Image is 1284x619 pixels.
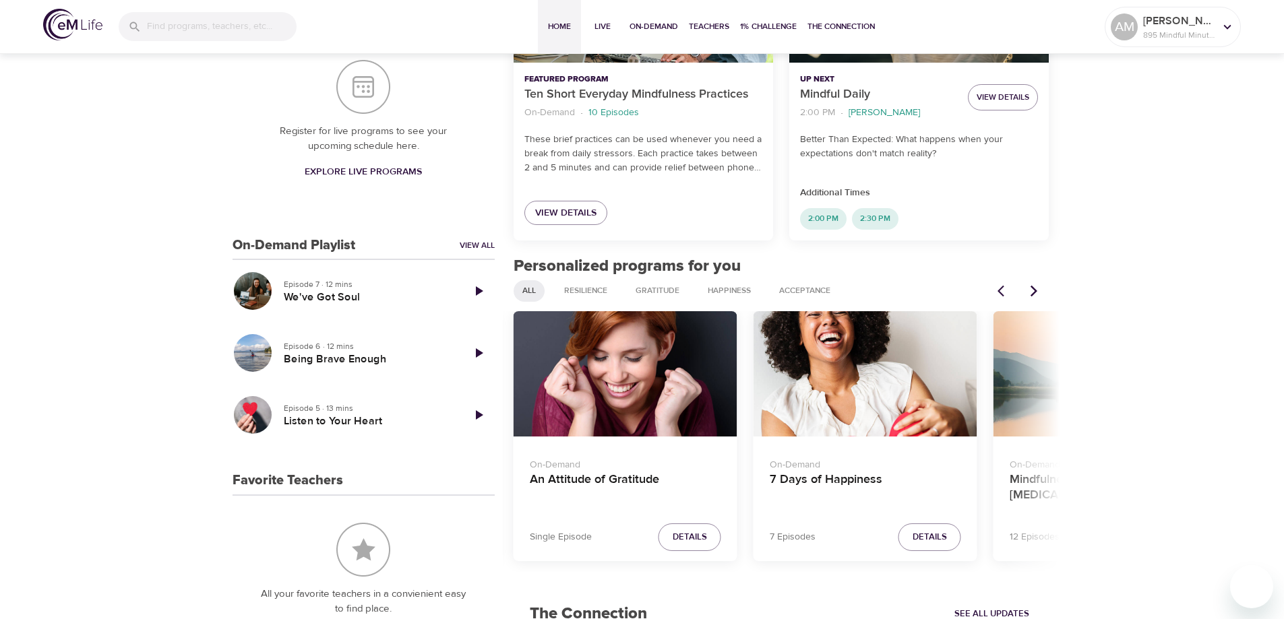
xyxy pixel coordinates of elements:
[43,9,102,40] img: logo
[284,340,452,352] p: Episode 6 · 12 mins
[1010,453,1201,472] p: On-Demand
[800,104,957,122] nav: breadcrumb
[699,280,760,302] div: Happiness
[524,201,607,226] a: View Details
[336,60,390,114] img: Your Live Schedule
[462,275,495,307] a: Play Episode
[770,280,839,302] div: Acceptance
[771,285,838,296] span: Acceptance
[800,86,957,104] p: Mindful Daily
[989,276,1019,306] button: Previous items
[852,208,898,230] div: 2:30 PM
[299,160,427,185] a: Explore Live Programs
[524,106,575,120] p: On-Demand
[284,414,452,428] h5: Listen to Your Heart
[514,257,1049,276] h2: Personalized programs for you
[977,90,1029,104] span: View Details
[800,213,847,224] span: 2:00 PM
[535,205,597,222] span: View Details
[1111,13,1138,40] div: AM
[556,285,615,296] span: Resilience
[233,333,273,373] button: Being Brave Enough
[849,106,920,120] p: [PERSON_NAME]
[543,20,576,34] span: Home
[586,20,619,34] span: Live
[524,133,762,175] p: These brief practices can be used whenever you need a break from daily stressors. Each practice t...
[514,311,737,437] button: An Attitude of Gratitude
[530,472,721,504] h4: An Attitude of Gratitude
[673,529,707,545] span: Details
[770,453,961,472] p: On-Demand
[628,285,687,296] span: Gratitude
[284,290,452,304] h5: We've Got Soul
[233,271,273,311] button: We've Got Soul
[689,20,729,34] span: Teachers
[1143,29,1215,41] p: 895 Mindful Minutes
[530,530,592,544] p: Single Episode
[460,240,495,251] a: View All
[284,402,452,414] p: Episode 5 · 13 mins
[659,523,721,551] button: Details
[740,20,797,34] span: 1% Challenge
[800,208,847,230] div: 2:00 PM
[770,472,961,504] h4: 7 Days of Happiness
[524,104,762,122] nav: breadcrumb
[514,280,545,302] div: All
[807,20,875,34] span: The Connection
[514,285,544,296] span: All
[555,280,616,302] div: Resilience
[800,73,957,86] p: Up Next
[700,285,759,296] span: Happiness
[305,164,422,181] span: Explore Live Programs
[770,530,816,544] p: 7 Episodes
[462,399,495,431] a: Play Episode
[284,278,452,290] p: Episode 7 · 12 mins
[588,106,639,120] p: 10 Episodes
[530,453,721,472] p: On-Demand
[852,213,898,224] span: 2:30 PM
[284,352,452,366] h5: Being Brave Enough
[259,587,468,617] p: All your favorite teachers in a convienient easy to find place.
[1010,472,1201,504] h4: Mindfulness-Based [MEDICAL_DATA] Recovery
[630,20,678,34] span: On-Demand
[233,473,343,488] h3: Favorite Teachers
[524,73,762,86] p: Featured Program
[840,104,843,122] li: ·
[580,104,583,122] li: ·
[1230,565,1273,608] iframe: Button to launch messaging window
[1010,530,1060,544] p: 12 Episodes
[1019,276,1049,306] button: Next items
[968,84,1038,110] button: View Details
[462,337,495,369] a: Play Episode
[800,106,835,120] p: 2:00 PM
[627,280,688,302] div: Gratitude
[754,311,977,437] button: 7 Days of Happiness
[913,529,947,545] span: Details
[800,186,1038,200] p: Additional Times
[993,311,1217,437] button: Mindfulness-Based Cancer Recovery
[336,523,390,577] img: Favorite Teachers
[1143,13,1215,29] p: [PERSON_NAME]
[147,12,297,41] input: Find programs, teachers, etc...
[524,86,762,104] p: Ten Short Everyday Mindfulness Practices
[259,124,468,154] p: Register for live programs to see your upcoming schedule here.
[233,238,355,253] h3: On-Demand Playlist
[800,133,1038,161] p: Better Than Expected: What happens when your expectations don't match reality?
[898,523,961,551] button: Details
[233,395,273,435] button: Listen to Your Heart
